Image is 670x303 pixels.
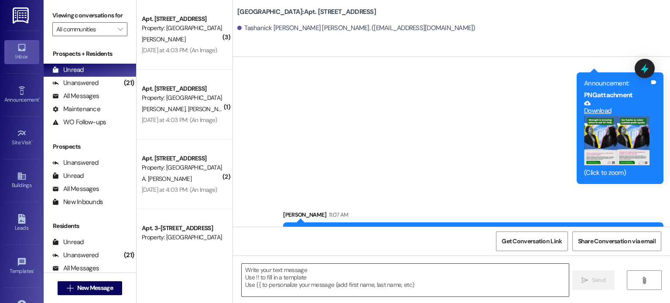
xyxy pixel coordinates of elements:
[584,100,649,115] a: Download
[188,105,234,113] span: [PERSON_NAME]
[39,95,40,102] span: •
[4,126,39,150] a: Site Visit •
[52,197,103,207] div: New Inbounds
[4,255,39,278] a: Templates •
[142,24,222,33] div: Property: [GEOGRAPHIC_DATA]
[283,210,663,222] div: [PERSON_NAME]
[578,237,656,246] span: Share Conversation via email
[572,270,615,290] button: Send
[122,76,136,90] div: (21)
[52,78,99,88] div: Unanswered
[4,169,39,192] a: Buildings
[142,105,188,113] span: [PERSON_NAME]
[56,22,113,36] input: All communities
[142,175,191,183] span: A. [PERSON_NAME]
[142,14,222,24] div: Apt. [STREET_ADDRESS]
[142,224,222,233] div: Apt. 3-[STREET_ADDRESS]
[142,233,222,242] div: Property: [GEOGRAPHIC_DATA]
[584,91,632,99] b: PNG attachment
[67,285,73,292] i: 
[237,7,376,17] b: [GEOGRAPHIC_DATA]: Apt. [STREET_ADDRESS]
[584,79,649,88] div: Announcement:
[52,158,99,167] div: Unanswered
[118,26,123,33] i: 
[44,221,136,231] div: Residents
[237,24,475,33] div: Tashanick [PERSON_NAME] [PERSON_NAME]. ([EMAIL_ADDRESS][DOMAIN_NAME])
[641,277,647,284] i: 
[584,168,649,177] div: (Click to zoom)
[52,251,99,260] div: Unanswered
[52,105,100,114] div: Maintenance
[52,238,84,247] div: Unread
[52,92,99,101] div: All Messages
[52,264,99,273] div: All Messages
[122,249,136,262] div: (21)
[52,184,99,194] div: All Messages
[13,7,31,24] img: ResiDesk Logo
[584,116,649,166] button: Zoom image
[52,118,106,127] div: WO Follow-ups
[502,237,562,246] span: Get Conversation Link
[496,232,567,251] button: Get Conversation Link
[34,267,35,273] span: •
[142,84,222,93] div: Apt. [STREET_ADDRESS]
[572,232,661,251] button: Share Conversation via email
[142,186,217,194] div: [DATE] at 4:03 PM: (An Image)
[44,49,136,58] div: Prospects + Residents
[327,210,349,219] div: 11:07 AM
[142,163,222,172] div: Property: [GEOGRAPHIC_DATA]
[31,138,33,144] span: •
[142,116,217,124] div: [DATE] at 4:03 PM: (An Image)
[4,211,39,235] a: Leads
[52,65,84,75] div: Unread
[58,281,122,295] button: New Message
[142,93,222,102] div: Property: [GEOGRAPHIC_DATA]
[142,46,217,54] div: [DATE] at 4:03 PM: (An Image)
[142,154,222,163] div: Apt. [STREET_ADDRESS]
[52,171,84,180] div: Unread
[581,277,588,284] i: 
[142,35,185,43] span: [PERSON_NAME]
[4,40,39,64] a: Inbox
[77,283,113,293] span: New Message
[44,142,136,151] div: Prospects
[592,276,605,285] span: Send
[52,9,127,22] label: Viewing conversations for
